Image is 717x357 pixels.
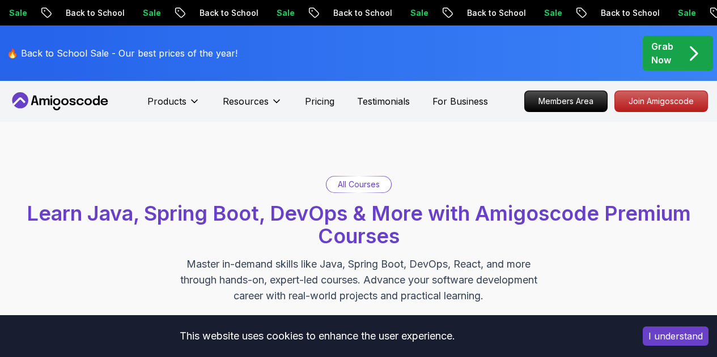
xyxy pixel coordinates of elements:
button: Accept cookies [643,326,708,346]
a: Pricing [305,94,334,108]
button: Products [147,94,200,117]
p: Sale [629,7,665,19]
p: Sale [94,7,130,19]
p: Sale [495,7,532,19]
p: Resources [223,94,269,108]
p: Members Area [525,91,607,111]
span: Learn Java, Spring Boot, DevOps & More with Amigoscode Premium Courses [27,201,691,248]
p: Back to School [552,7,629,19]
p: Join Amigoscode [615,91,707,111]
p: All Courses [338,179,380,190]
p: Back to School [285,7,362,19]
a: Testimonials [357,94,410,108]
a: Join Amigoscode [614,91,708,112]
p: Grab Now [651,40,673,67]
div: This website uses cookies to enhance the user experience. [9,324,626,349]
p: Back to School [418,7,495,19]
button: Resources [223,94,282,117]
p: Products [147,94,186,108]
p: Master in-demand skills like Java, Spring Boot, DevOps, React, and more through hands-on, expert-... [168,256,549,304]
a: Members Area [524,91,608,112]
p: Back to School [17,7,94,19]
p: Back to School [151,7,228,19]
p: Sale [228,7,264,19]
p: 🔥 Back to School Sale - Our best prices of the year! [7,46,237,60]
a: For Business [432,94,488,108]
p: Sale [362,7,398,19]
